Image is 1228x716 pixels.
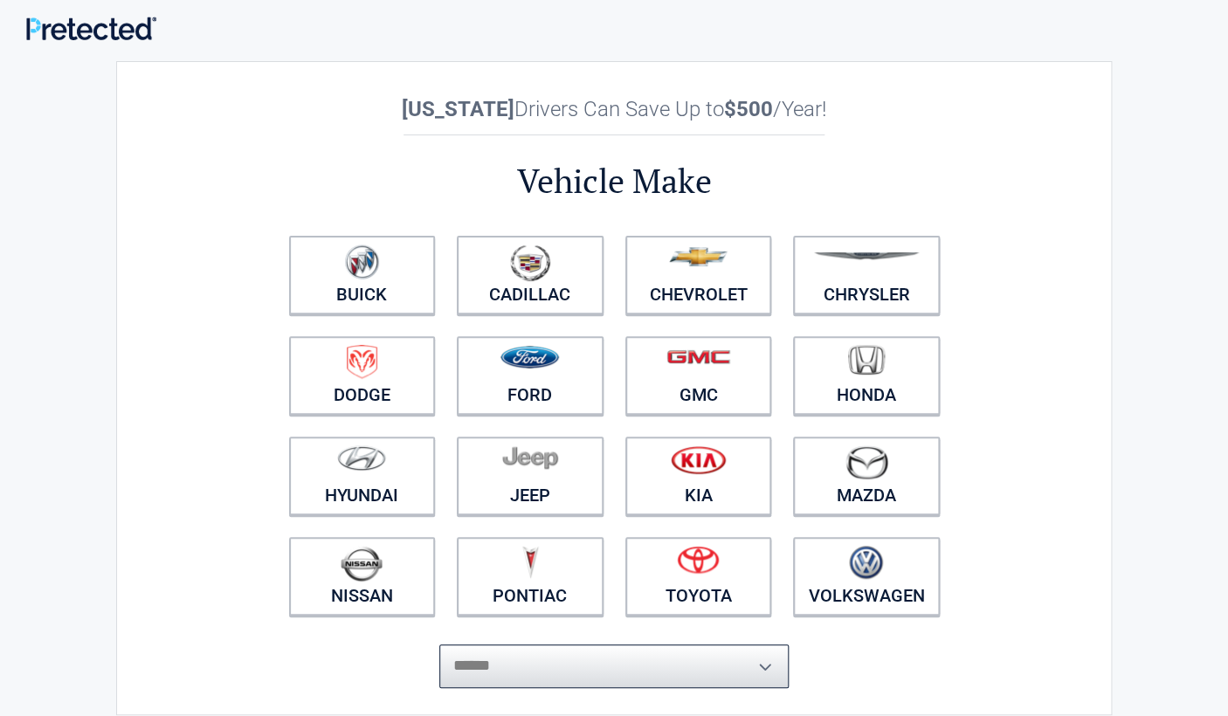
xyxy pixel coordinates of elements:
[289,537,436,616] a: Nissan
[666,349,730,364] img: gmc
[457,236,604,314] a: Cadillac
[521,546,539,579] img: pontiac
[289,236,436,314] a: Buick
[289,336,436,415] a: Dodge
[625,437,772,515] a: Kia
[813,252,920,260] img: chrysler
[278,159,950,203] h2: Vehicle Make
[793,437,940,515] a: Mazda
[793,537,940,616] a: Volkswagen
[457,336,604,415] a: Ford
[457,537,604,616] a: Pontiac
[625,537,772,616] a: Toyota
[848,345,885,375] img: honda
[500,346,559,368] img: ford
[669,247,728,266] img: chevrolet
[402,97,514,121] b: [US_STATE]
[671,445,726,474] img: kia
[502,445,558,470] img: jeep
[849,546,883,580] img: volkswagen
[845,445,888,479] img: mazda
[289,437,436,515] a: Hyundai
[457,437,604,515] a: Jeep
[26,17,156,40] img: Main Logo
[337,445,386,471] img: hyundai
[510,244,550,281] img: cadillac
[278,97,950,121] h2: Drivers Can Save Up to /Year
[793,236,940,314] a: Chrysler
[625,336,772,415] a: GMC
[347,345,377,379] img: dodge
[625,236,772,314] a: Chevrolet
[793,336,940,415] a: Honda
[341,546,383,582] img: nissan
[724,97,773,121] b: $500
[677,546,719,574] img: toyota
[345,244,379,279] img: buick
